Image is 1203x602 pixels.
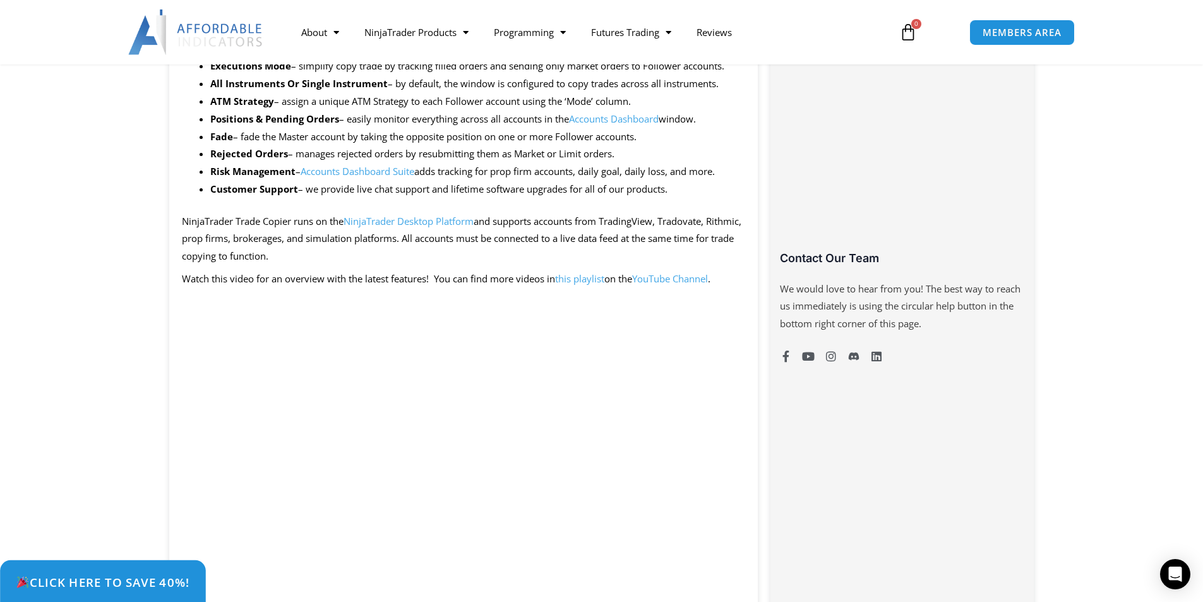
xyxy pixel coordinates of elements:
a: Futures Trading [578,18,684,47]
img: LogoAI | Affordable Indicators – NinjaTrader [128,9,264,55]
li: – by default, the window is configured to copy trades across all instruments. [210,75,746,93]
a: this playlist [555,272,604,285]
nav: Menu [289,18,885,47]
li: – adds tracking for prop firm accounts, daily goal, daily loss, and more. [210,163,746,181]
img: 🎉 [17,576,29,588]
a: Programming [481,18,578,47]
li: – simplify copy trade by tracking filled orders and sending only market orders to Follower accounts. [210,57,746,75]
span: MEMBERS AREA [983,28,1062,37]
div: Open Intercom Messenger [1160,559,1190,589]
span: 0 [911,19,921,29]
a: NinjaTrader Desktop Platform [344,215,474,227]
a: 0 [880,14,936,51]
li: – assign a unique ATM Strategy to each Follower account using the ‘Mode’ column. [210,93,746,111]
a: Accounts Dashboard Suite [301,165,414,178]
a: Reviews [684,18,745,47]
a: Accounts Dashboard [569,112,659,125]
span: Click Here to save 40%! [16,576,189,588]
b: ATM Strategy [210,95,274,107]
li: – easily monitor everything across all accounts in the window. [210,111,746,128]
a: YouTube Channel [632,272,708,285]
b: Rejected Orders [210,147,288,160]
strong: All Instruments Or Single Instrument [210,77,388,90]
strong: Fade [210,130,233,143]
li: – fade the Master account by taking the opposite position on one or more Follower accounts. [210,128,746,146]
strong: Customer Support [210,183,298,195]
strong: Executions Mode [210,59,291,72]
b: Risk Management [210,165,296,178]
li: – we provide live chat support and lifetime software upgrades for all of our products. [210,181,746,198]
strong: Positions & Pending Orders [210,112,339,125]
a: NinjaTrader Products [352,18,481,47]
a: About [289,18,352,47]
li: – manages rejected orders by resubmitting them as Market or Limit orders. [210,145,746,163]
h3: Contact Our Team [780,251,1024,265]
p: Watch this video for an overview with the latest features! You can find more videos in on the . [182,270,746,288]
a: MEMBERS AREA [969,20,1075,45]
span: NinjaTrader Trade Copier runs on the and supports accounts from TradingView, Tradovate, Rithmic, ... [182,215,741,263]
iframe: Customer reviews powered by Trustpilot [780,39,1024,260]
p: We would love to hear from you! The best way to reach us immediately is using the circular help b... [780,280,1024,334]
